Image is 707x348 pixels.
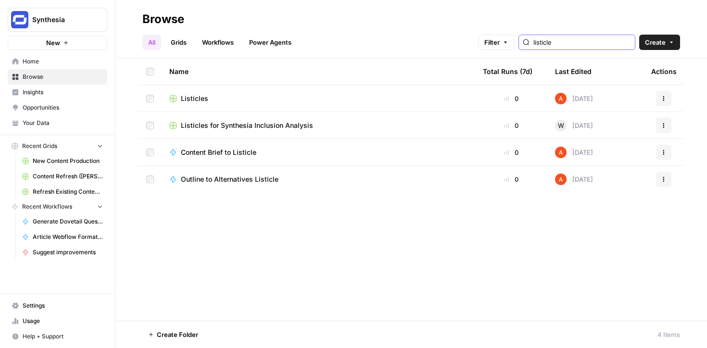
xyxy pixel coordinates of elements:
span: Generate Dovetail Questions [33,217,103,226]
span: Suggest improvements [33,248,103,257]
span: Create Folder [157,330,198,339]
img: cje7zb9ux0f2nqyv5qqgv3u0jxek [555,93,567,104]
a: Listicles for Synthesia Inclusion Analysis [169,121,467,130]
a: Content Brief to Listicle [169,148,467,157]
span: Create [645,37,666,47]
img: Synthesia Logo [11,11,28,28]
div: Browse [142,12,184,27]
span: Your Data [23,119,103,127]
button: New [8,36,107,50]
a: Power Agents [243,35,297,50]
button: Recent Grids [8,139,107,153]
div: [DATE] [555,174,593,185]
span: Usage [23,317,103,325]
a: Home [8,54,107,69]
a: Your Data [8,115,107,131]
span: Settings [23,301,103,310]
span: Home [23,57,103,66]
span: Browse [23,73,103,81]
a: Listicles [169,94,467,103]
a: Settings [8,298,107,313]
span: Content Refresh ([PERSON_NAME]) [33,172,103,181]
div: Last Edited [555,58,592,85]
a: Usage [8,313,107,329]
a: Generate Dovetail Questions [18,214,107,229]
span: W [558,121,564,130]
span: Help + Support [23,332,103,341]
a: Refresh Existing Content (1) [18,184,107,199]
div: 4 Items [657,330,680,339]
div: Name [169,58,467,85]
span: Filter [484,37,500,47]
a: Browse [8,69,107,85]
span: Listicles [181,94,208,103]
span: Recent Grids [22,142,57,150]
span: New [46,38,60,48]
div: [DATE] [555,93,593,104]
button: Create Folder [142,327,204,342]
div: 0 [483,121,540,130]
div: [DATE] [555,120,593,131]
button: Help + Support [8,329,107,344]
a: All [142,35,161,50]
div: 0 [483,148,540,157]
input: Search [533,37,631,47]
span: Content Brief to Listicle [181,148,256,157]
span: Article Webflow Formatter [33,233,103,241]
button: Recent Workflows [8,199,107,214]
div: [DATE] [555,147,593,158]
a: Grids [165,35,192,50]
span: Outline to Alternatives Listicle [181,174,278,184]
a: Insights [8,85,107,100]
img: cje7zb9ux0f2nqyv5qqgv3u0jxek [555,147,567,158]
a: Workflows [196,35,240,50]
span: Recent Workflows [22,202,72,211]
div: Total Runs (7d) [483,58,532,85]
div: 0 [483,174,540,184]
span: Refresh Existing Content (1) [33,187,103,196]
a: Content Refresh ([PERSON_NAME]) [18,169,107,184]
div: Actions [651,58,677,85]
span: New Content Production [33,157,103,165]
span: Opportunities [23,103,103,112]
button: Filter [478,35,515,50]
a: Suggest improvements [18,245,107,260]
button: Workspace: Synthesia [8,8,107,32]
span: Insights [23,88,103,97]
div: 0 [483,94,540,103]
a: Outline to Alternatives Listicle [169,174,467,184]
span: Synthesia [32,15,90,25]
a: New Content Production [18,153,107,169]
a: Opportunities [8,100,107,115]
span: Listicles for Synthesia Inclusion Analysis [181,121,313,130]
a: Article Webflow Formatter [18,229,107,245]
button: Create [639,35,680,50]
img: cje7zb9ux0f2nqyv5qqgv3u0jxek [555,174,567,185]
